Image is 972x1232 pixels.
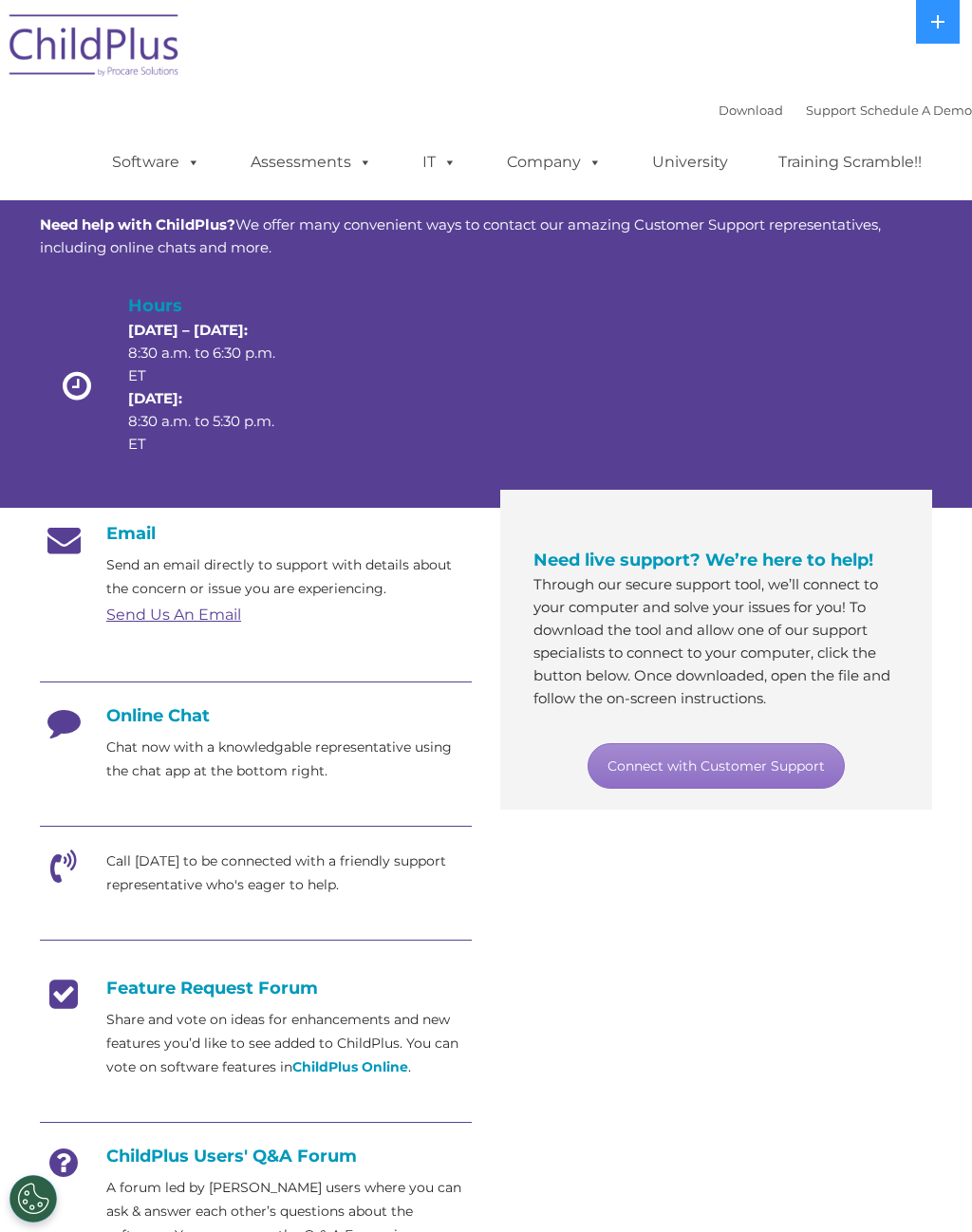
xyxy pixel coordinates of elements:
span: Need live support? We’re here to help! [533,550,873,570]
h4: ChildPlus Users' Q&A Forum [40,1146,472,1167]
a: IT [403,143,476,181]
a: Assessments [232,143,391,181]
p: Share and vote on ideas for enhancements and new features you’d like to see added to ChildPlus. Y... [106,1008,472,1079]
strong: Need help with ChildPlus? [40,215,235,233]
a: Software [93,143,219,181]
span: We offer many convenient ways to contact our amazing Customer Support representatives, including ... [40,215,881,256]
p: 8:30 a.m. to 6:30 p.m. ET 8:30 a.m. to 5:30 p.m. ET [128,319,278,456]
font: | [719,103,972,118]
p: Call [DATE] to be connected with a friendly support representative who's eager to help. [106,849,472,897]
a: Company [488,143,621,181]
button: Cookies Settings [9,1175,57,1223]
strong: [DATE]: [128,389,182,407]
a: Send Us An Email [106,606,241,624]
a: ChildPlus Online [292,1058,408,1075]
a: University [633,143,747,181]
a: Support [806,103,856,118]
p: Chat now with a knowledgable representative using the chat app at the bottom right. [106,736,472,783]
h4: Email [40,523,472,544]
h4: Hours [128,292,278,319]
a: Download [719,103,783,118]
a: Schedule A Demo [860,103,972,118]
p: Through our secure support tool, we’ll connect to your computer and solve your issues for you! To... [533,573,899,710]
strong: [DATE] – [DATE]: [128,321,248,339]
p: Send an email directly to support with details about the concern or issue you are experiencing. [106,553,472,601]
a: Connect with Customer Support [588,743,845,789]
a: Training Scramble!! [759,143,941,181]
h4: Feature Request Forum [40,978,472,999]
h4: Online Chat [40,705,472,726]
